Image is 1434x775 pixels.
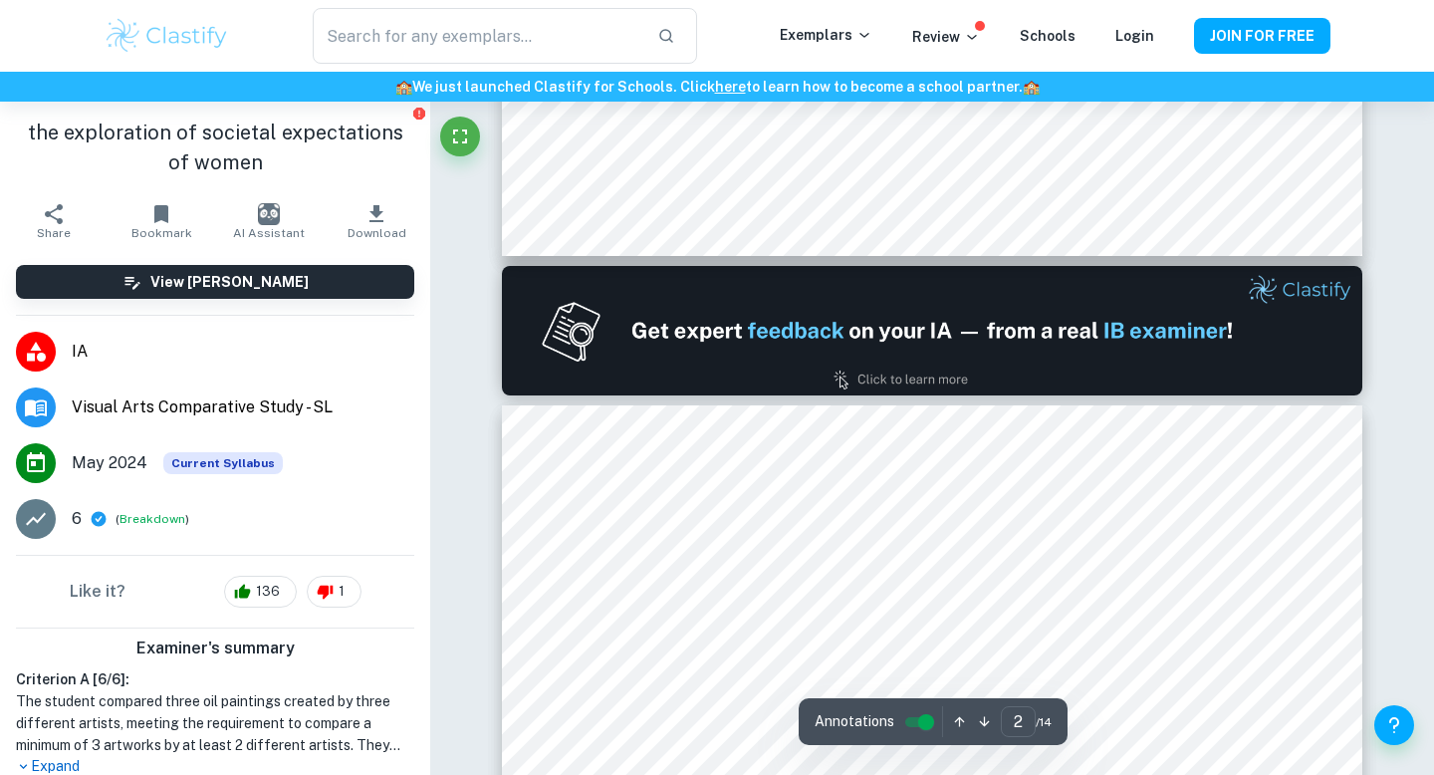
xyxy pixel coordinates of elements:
img: Clastify logo [104,16,230,56]
p: 6 [72,507,82,531]
img: Ad [502,266,1362,395]
a: here [715,79,746,95]
img: AI Assistant [258,203,280,225]
h1: the exploration of societal expectations of women [16,118,414,177]
div: 136 [224,576,297,608]
button: JOIN FOR FREE [1194,18,1330,54]
h6: Criterion A [ 6 / 6 ]: [16,668,414,690]
h6: Like it? [70,580,125,604]
button: Report issue [411,106,426,121]
h1: The student compared three oil paintings created by three different artists, meeting the requirem... [16,690,414,756]
span: IA [72,340,414,364]
span: ( ) [116,510,189,529]
span: 🏫 [395,79,412,95]
button: Bookmark [108,193,215,249]
button: Fullscreen [440,117,480,156]
p: Review [912,26,980,48]
div: This exemplar is based on the current syllabus. Feel free to refer to it for inspiration/ideas wh... [163,452,283,474]
h6: Examiner's summary [8,637,422,660]
a: Login [1115,28,1154,44]
span: AI Assistant [233,226,305,240]
span: 136 [245,582,291,602]
span: Current Syllabus [163,452,283,474]
h6: We just launched Clastify for Schools. Click to learn how to become a school partner. [4,76,1430,98]
span: Bookmark [131,226,192,240]
span: Share [37,226,71,240]
span: / 14 [1036,713,1052,731]
span: Annotations [815,711,894,732]
div: 1 [307,576,361,608]
span: 🏫 [1023,79,1040,95]
a: Schools [1020,28,1075,44]
button: Help and Feedback [1374,705,1414,745]
span: Visual Arts Comparative Study - SL [72,395,414,419]
span: Download [348,226,406,240]
p: Exemplars [780,24,872,46]
button: AI Assistant [215,193,323,249]
button: Breakdown [119,510,185,528]
span: May 2024 [72,451,147,475]
button: View [PERSON_NAME] [16,265,414,299]
button: Download [323,193,430,249]
h6: View [PERSON_NAME] [150,271,309,293]
span: 1 [328,582,356,602]
input: Search for any exemplars... [313,8,641,64]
